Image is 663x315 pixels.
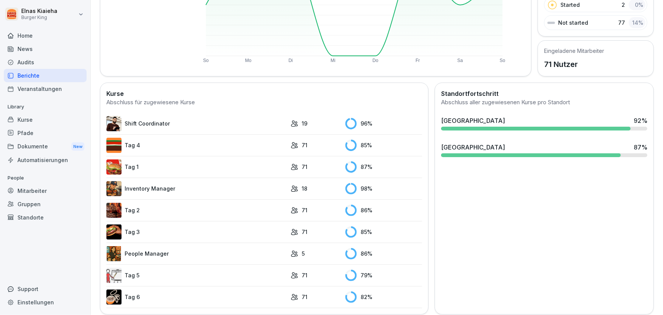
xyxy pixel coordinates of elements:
[289,58,293,63] text: Di
[106,290,122,305] img: rvamvowt7cu6mbuhfsogl0h5.png
[106,246,122,261] img: xc3x9m9uz5qfs93t7kmvoxs4.png
[416,58,420,63] text: Fr
[106,89,422,98] h2: Kurse
[441,89,647,98] h2: Standortfortschritt
[634,143,647,152] div: 87 %
[106,181,122,196] img: o1h5p6rcnzw0lu1jns37xjxx.png
[4,82,87,95] a: Veranstaltungen
[106,246,287,261] a: People Manager
[245,58,252,63] text: Mo
[106,203,122,218] img: hzkj8u8nkg09zk50ub0d0otk.png
[302,250,305,258] p: 5
[106,268,287,283] a: Tag 5
[106,116,122,131] img: q4kvd0p412g56irxfxn6tm8s.png
[106,138,287,153] a: Tag 4
[106,159,287,175] a: Tag 1
[331,58,335,63] text: Mi
[438,113,650,134] a: [GEOGRAPHIC_DATA]92%
[71,142,84,151] div: New
[558,19,588,27] p: Not started
[441,143,505,152] div: [GEOGRAPHIC_DATA]
[345,183,422,194] div: 98 %
[622,1,625,9] p: 2
[4,296,87,309] a: Einstellungen
[4,101,87,113] p: Library
[544,47,604,55] h5: Eingeladene Mitarbeiter
[106,159,122,175] img: kxzo5hlrfunza98hyv09v55a.png
[4,140,87,154] a: DokumenteNew
[302,271,308,279] p: 71
[345,205,422,216] div: 86 %
[345,226,422,238] div: 85 %
[302,293,308,301] p: 71
[302,228,308,236] p: 71
[203,58,209,63] text: So
[106,138,122,153] img: a35kjdk9hf9utqmhbz0ibbvi.png
[4,153,87,167] a: Automatisierungen
[345,161,422,173] div: 87 %
[4,282,87,296] div: Support
[4,69,87,82] a: Berichte
[302,185,308,192] p: 18
[345,248,422,259] div: 86 %
[106,224,122,240] img: cq6tslmxu1pybroki4wxmcwi.png
[4,184,87,197] a: Mitarbeiter
[345,291,422,303] div: 82 %
[500,58,506,63] text: So
[4,42,87,56] a: News
[345,270,422,281] div: 79 %
[4,211,87,224] a: Standorte
[441,98,647,107] div: Abschluss aller zugewiesenen Kurse pro Standort
[106,116,287,131] a: Shift Coordinator
[302,141,308,149] p: 71
[21,8,57,14] p: Elnas Kiaieha
[21,15,57,20] p: Burger King
[4,197,87,211] a: Gruppen
[302,206,308,214] p: 71
[373,58,379,63] text: Do
[106,98,422,107] div: Abschluss für zugewiesene Kurse
[4,172,87,184] p: People
[560,1,580,9] p: Started
[302,119,308,127] p: 19
[438,140,650,160] a: [GEOGRAPHIC_DATA]87%
[441,116,505,125] div: [GEOGRAPHIC_DATA]
[4,56,87,69] a: Audits
[106,203,287,218] a: Tag 2
[457,58,463,63] text: Sa
[345,140,422,151] div: 85 %
[4,113,87,126] a: Kurse
[106,181,287,196] a: Inventory Manager
[4,29,87,42] a: Home
[618,19,625,27] p: 77
[544,59,604,70] p: 71 Nutzer
[106,268,122,283] img: vy1vuzxsdwx3e5y1d1ft51l0.png
[106,290,287,305] a: Tag 6
[634,116,647,125] div: 92 %
[106,224,287,240] a: Tag 3
[345,118,422,129] div: 96 %
[4,126,87,140] a: Pfade
[302,163,308,171] p: 71
[4,140,87,154] div: Dokumente
[629,17,646,28] div: 14 %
